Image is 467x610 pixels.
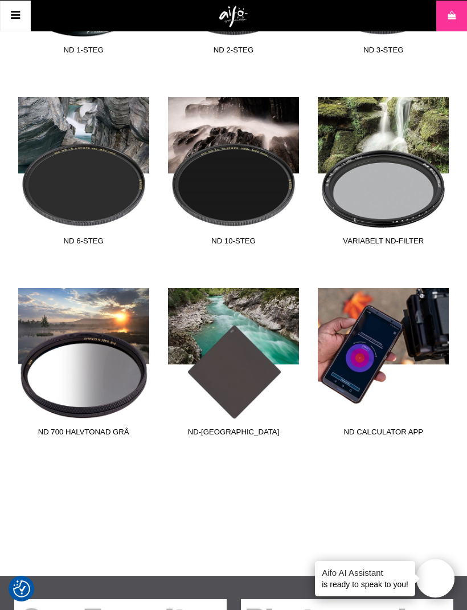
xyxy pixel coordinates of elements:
[316,44,451,60] span: ND 3-steg
[13,580,30,597] img: Revisit consent button
[316,426,451,442] span: ND Calculator App
[16,426,151,442] span: ND 700 Halvtonad Grå
[166,44,301,60] span: ND 2-steg
[166,235,301,251] span: ND 10-steg
[322,567,408,579] h4: Aifo AI Assistant
[315,561,415,596] div: is ready to speak to you!
[166,426,301,442] span: ND-[GEOGRAPHIC_DATA]
[16,97,151,251] a: ND 6-steg
[316,235,451,251] span: Variabelt ND-Filter
[219,6,248,28] img: logo.png
[166,288,301,442] a: ND-[GEOGRAPHIC_DATA]
[16,288,151,442] a: ND 700 Halvtonad Grå
[16,44,151,60] span: ND 1-steg
[316,288,451,442] a: ND Calculator App
[16,235,151,251] span: ND 6-steg
[166,97,301,251] a: ND 10-steg
[316,97,451,251] a: Variabelt ND-Filter
[13,579,30,599] button: Samtyckesinställningar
